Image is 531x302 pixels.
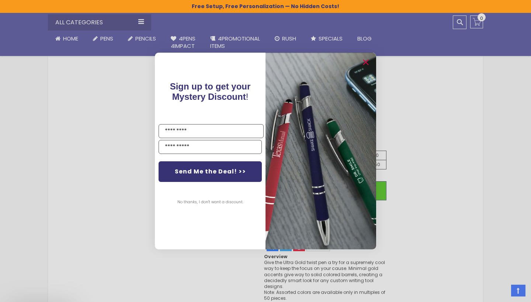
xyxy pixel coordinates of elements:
button: No thanks, I don't want a discount. [174,193,247,211]
button: Send Me the Deal! >> [159,161,262,182]
button: Close dialog [360,56,372,68]
img: pop-up-image [265,53,376,249]
span: ! [170,81,251,102]
span: Sign up to get your Mystery Discount [170,81,251,102]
